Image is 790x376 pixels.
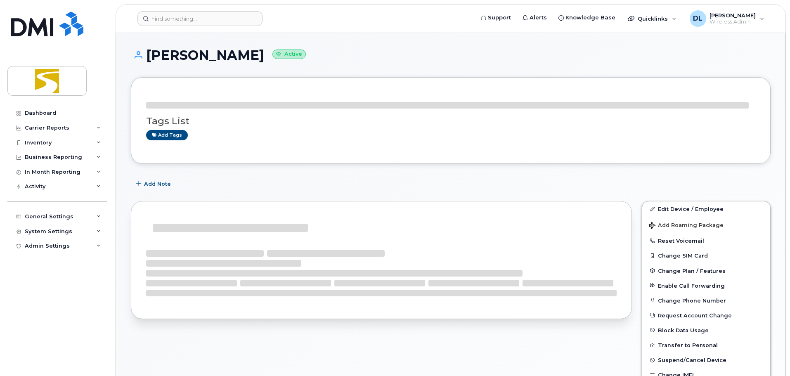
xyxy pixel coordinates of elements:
button: Suspend/Cancel Device [642,352,770,367]
span: Change Plan / Features [658,267,726,274]
button: Request Account Change [642,308,770,323]
small: Active [272,50,306,59]
button: Change Plan / Features [642,263,770,278]
button: Add Roaming Package [642,216,770,233]
button: Change Phone Number [642,293,770,308]
a: Edit Device / Employee [642,201,770,216]
button: Block Data Usage [642,323,770,338]
button: Transfer to Personal [642,338,770,352]
span: Enable Call Forwarding [658,282,725,289]
button: Enable Call Forwarding [642,278,770,293]
h1: [PERSON_NAME] [131,48,771,62]
button: Add Note [131,176,178,191]
span: Add Roaming Package [649,222,724,230]
span: Add Note [144,180,171,188]
button: Reset Voicemail [642,233,770,248]
a: Add tags [146,130,188,140]
h3: Tags List [146,116,755,126]
button: Change SIM Card [642,248,770,263]
span: Suspend/Cancel Device [658,357,726,363]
